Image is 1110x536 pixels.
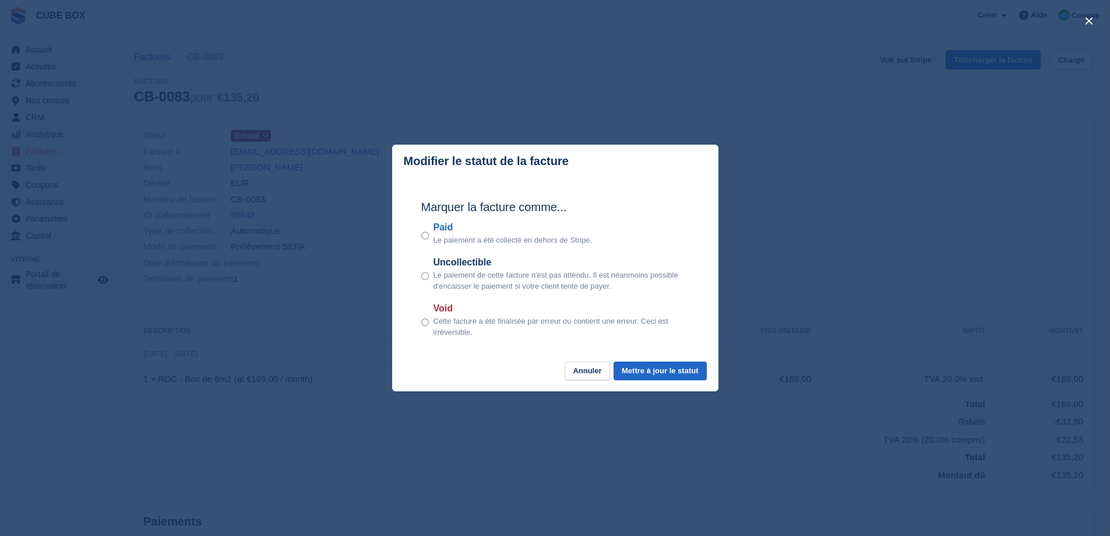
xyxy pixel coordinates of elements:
button: Annuler [565,362,609,381]
p: Le paiement a été collecté en dehors de Stripe. [434,234,592,246]
p: Modifier le statut de la facture [404,155,569,168]
p: Cette facture a été finalisée par erreur ou contient une erreur. Ceci est irréversible. [434,316,689,338]
button: close [1080,12,1098,30]
label: Void [434,302,689,316]
label: Paid [434,220,592,234]
p: Le paiement de cette facture n'est pas attendu. Il est néanmoins possible d'encaisser le paiement... [434,269,689,292]
label: Uncollectible [434,255,689,269]
button: Mettre à jour le statut [614,362,706,381]
h2: Marquer la facture comme... [421,198,689,216]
